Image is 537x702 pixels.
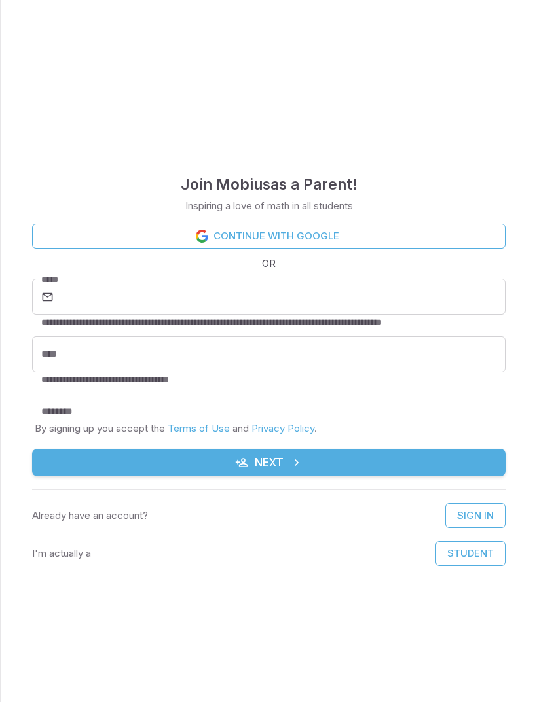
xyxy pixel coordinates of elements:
p: Inspiring a love of math in all students [185,199,353,213]
a: Sign In [445,503,506,528]
h4: Join Mobius as a Parent ! [181,173,358,196]
span: OR [259,256,279,271]
p: I'm actually a [32,546,91,561]
a: Privacy Policy [251,422,314,434]
button: Student [435,541,506,566]
button: Next [32,449,506,476]
a: Continue with Google [32,224,506,249]
a: Terms of Use [168,422,230,434]
p: By signing up you accept the and . [35,421,503,436]
p: Already have an account? [32,508,148,523]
